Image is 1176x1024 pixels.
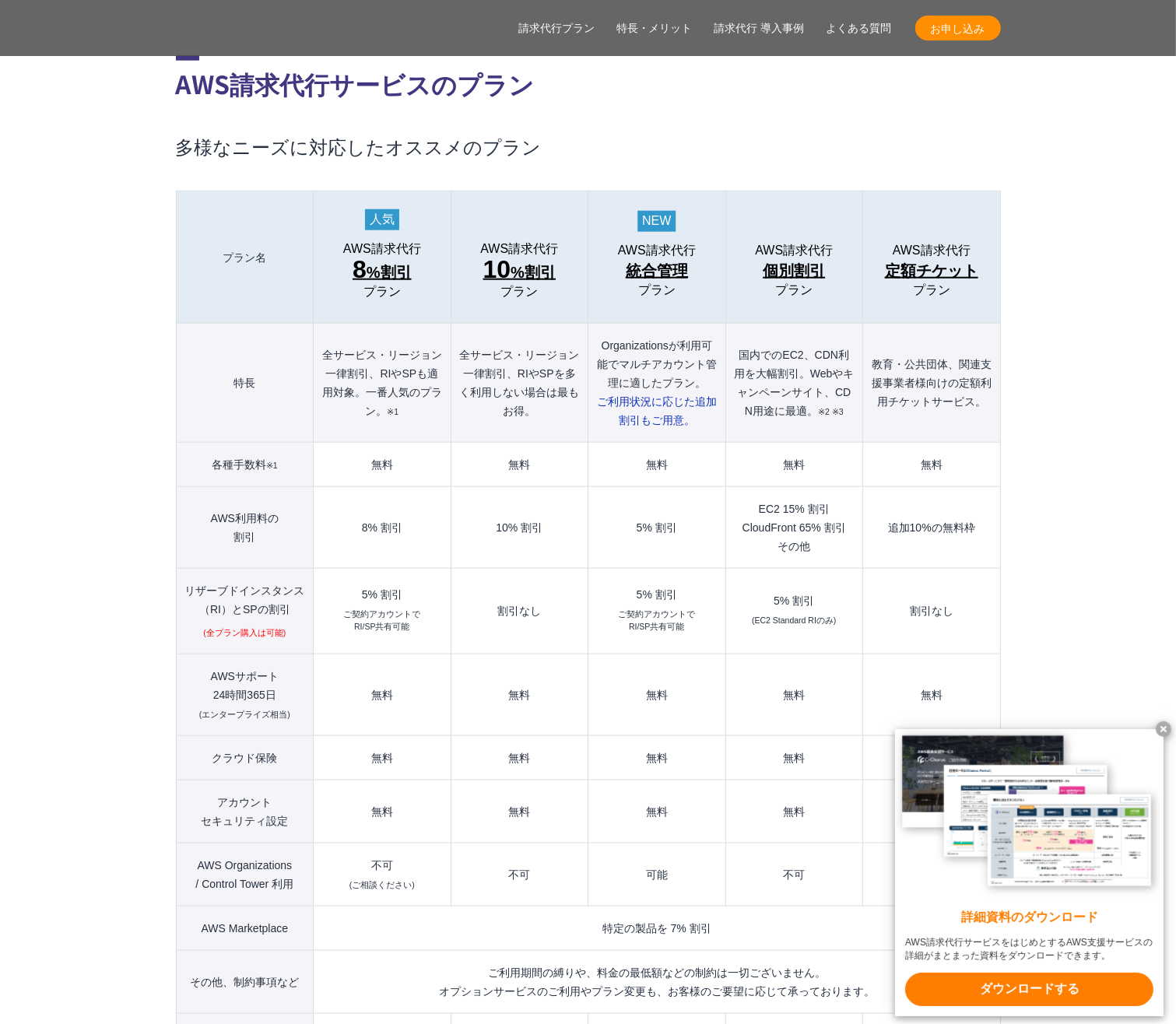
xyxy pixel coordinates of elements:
[885,258,978,283] span: 定額チケット
[451,843,588,906] td: 不可
[451,654,588,735] td: 無料
[203,627,286,640] small: (全プラン購入は可能)
[588,654,725,735] td: 無料
[915,16,1001,40] a: お申し込み
[638,283,676,297] span: プラン
[314,487,451,569] td: 8% 割引
[905,973,1153,1006] x-t: ダウンロードする
[863,843,1000,906] td: 不可
[343,242,421,256] span: AWS請求代行
[314,780,451,843] td: 無料
[626,258,688,283] span: 統合管理
[176,569,314,654] th: リザーブドインスタンス （RI）とSPの割引
[863,487,1000,569] td: 追加10%の無料枠
[588,487,725,569] td: 5% 割引
[755,244,833,258] span: AWS請求代行
[913,283,950,297] span: プラン
[314,906,1000,950] td: 特定の製品を 7% 割引
[863,654,1000,735] td: 無料
[597,395,717,426] span: ご利用状況に応じた
[451,780,588,843] td: 無料
[349,880,415,889] small: (ご相談ください)
[483,257,556,285] span: %割引
[314,324,451,443] th: 全サービス・リージョン一律割引、RIやSPも適用対象。一番人気のプラン。
[451,735,588,780] td: 無料
[321,242,442,299] a: AWS請求代行 8%割引 プラン
[714,20,805,37] a: 請求代行 導入事例
[176,443,314,487] th: 各種手数料
[176,780,314,843] th: アカウント セキュリティ設定
[905,909,1153,927] x-t: 詳細資料のダウンロード
[618,244,696,258] span: AWS請求代行
[176,133,1001,160] h3: 多様なニーズに対応したオススメのプラン
[725,780,862,843] td: 無料
[451,487,588,569] td: 10% 割引
[725,654,862,735] td: 無料
[596,244,717,297] a: AWS請求代行 統合管理プラン
[725,487,862,569] td: EC2 15% 割引 CloudFront 65% 割引 その他
[176,950,314,1013] th: その他、制約事項など
[387,407,398,416] small: ※1
[451,324,588,443] th: 全サービス・リージョン一律割引、RIやSPを多く利用しない場合は最もお得。
[725,324,862,443] th: 国内でのEC2、CDN利用を大幅割引。Webやキャンペーンサイト、CDN用途に最適。
[176,654,314,735] th: AWSサポート 24時間365日
[363,285,401,299] span: プラン
[176,191,314,324] th: プラン名
[863,324,1000,443] th: 教育・公共団体、関連支援事業者様向けの定額利用チケットサービス。
[763,258,825,283] span: 個別割引
[451,569,588,654] td: 割引なし
[500,285,538,299] span: プラン
[863,780,1000,843] td: 無料
[725,735,862,780] td: 無料
[863,735,1000,780] td: 無料
[588,735,725,780] td: 無料
[451,443,588,487] td: 無料
[321,589,442,600] div: 5% 割引
[480,242,558,256] span: AWS請求代行
[596,589,717,600] div: 5% 割引
[905,936,1153,963] x-t: AWS請求代行サービスをはじめとするAWS支援サービスの詳細がまとまった資料をダウンロードできます。
[863,443,1000,487] td: 無料
[314,443,451,487] td: 無料
[266,461,278,470] small: ※1
[618,608,695,633] small: ご契約アカウントで RI/SP共有可能
[734,595,855,606] div: 5% 割引
[314,654,451,735] td: 無料
[752,615,836,627] small: (EC2 Standard RIのみ)
[725,443,862,487] td: 無料
[176,735,314,780] th: クラウド保険
[863,569,1000,654] td: 割引なし
[314,735,451,780] td: 無料
[176,487,314,569] th: AWS利用料の 割引
[588,780,725,843] td: 無料
[459,242,580,299] a: AWS請求代行 10%割引プラン
[871,244,992,297] a: AWS請求代行 定額チケットプラン
[895,729,1164,1016] a: 詳細資料のダウンロード AWS請求代行サービスをはじめとするAWS支援サービスの詳細がまとまった資料をダウンロードできます。 ダウンロードする
[176,843,314,906] th: AWS Organizations / Control Tower 利用
[518,20,595,37] a: 請求代行プラン
[827,20,892,37] a: よくある質問
[353,255,367,283] span: 8
[734,244,855,297] a: AWS請求代行 個別割引プラン
[353,257,412,285] span: %割引
[343,608,420,633] small: ご契約アカウントで RI/SP共有可能
[616,20,693,37] a: 特長・メリット
[588,443,725,487] td: 無料
[176,324,314,443] th: 特長
[483,255,511,283] span: 10
[176,906,314,950] th: AWS Marketplace
[893,244,971,258] span: AWS請求代行
[775,283,813,297] span: プラン
[725,843,862,906] td: 不可
[314,950,1000,1013] td: ご利用期間の縛りや、料金の最低額などの制約は一切ございません。 オプションサービスのご利用やプラン変更も、お客様のご要望に応じて承っております。
[588,324,725,443] th: Organizationsが利用可能でマルチアカウント管理に適したプラン。
[199,710,290,719] small: (エンタープライズ相当)
[588,843,725,906] td: 可能
[314,843,451,906] td: 不可
[915,20,1001,37] span: お申し込み
[818,407,844,416] small: ※2 ※3
[176,56,1001,102] h2: AWS請求代行サービスのプラン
